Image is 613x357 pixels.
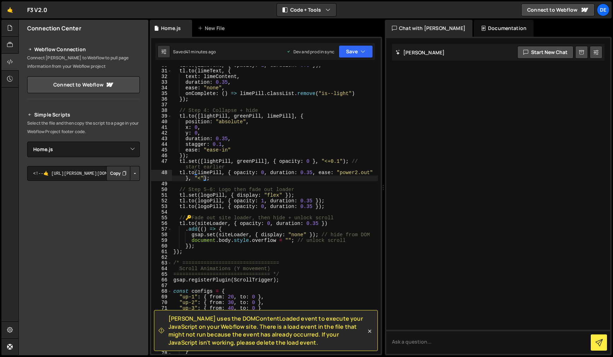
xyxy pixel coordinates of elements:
div: 49 [151,181,172,187]
div: F3 V2.0 [27,6,47,14]
div: 51 [151,192,172,198]
div: 58 [151,232,172,238]
button: Start new chat [517,46,573,59]
div: 52 [151,198,172,204]
div: Documentation [474,20,534,37]
div: 76 [151,334,172,345]
div: 33 [151,79,172,85]
div: 37 [151,102,172,108]
div: 75 [151,328,172,334]
div: 38 [151,108,172,113]
div: 54 [151,209,172,215]
div: 74 [151,322,172,328]
iframe: YouTube video player [27,261,141,324]
div: 47 [151,159,172,170]
div: 46 [151,153,172,159]
div: 62 [151,255,172,260]
div: 35 [151,91,172,96]
div: 53 [151,204,172,209]
div: 57 [151,226,172,232]
div: Home.js [161,25,181,32]
button: Copy [106,166,130,181]
div: 41 [151,125,172,130]
h2: Connection Center [27,24,81,32]
div: New File [198,25,227,32]
div: Saved [173,49,216,55]
div: 39 [151,113,172,119]
div: 78 [151,351,172,356]
div: Dev and prod in sync [286,49,334,55]
iframe: YouTube video player [27,192,141,256]
div: 64 [151,266,172,272]
h2: Simple Scripts [27,111,140,119]
div: 70 [151,300,172,305]
div: 69 [151,294,172,300]
div: 73 [151,317,172,322]
div: 42 [151,130,172,136]
span: [PERSON_NAME] uses the DOMContentLoaded event to execute your JavaScript on your Webflow site. Th... [168,315,366,346]
div: 77 [151,345,172,351]
div: 48 [151,170,172,181]
a: Connect to Webflow [27,76,140,93]
div: 59 [151,238,172,243]
div: 44 [151,142,172,147]
div: 72 [151,311,172,317]
div: 61 [151,249,172,255]
p: Connect [PERSON_NAME] to Webflow to pull page information from your Webflow project [27,54,140,71]
div: 63 [151,260,172,266]
div: 55 [151,215,172,221]
div: 34 [151,85,172,91]
button: Code + Tools [277,4,336,16]
div: 45 [151,147,172,153]
div: 68 [151,288,172,294]
div: 65 [151,272,172,277]
div: 60 [151,243,172,249]
div: 56 [151,221,172,226]
div: 31 [151,68,172,74]
a: Connect to Webflow [521,4,595,16]
a: 🤙 [1,1,19,18]
textarea: <!--🤙 [URL][PERSON_NAME][DOMAIN_NAME]> <script>document.addEventListener("DOMContentLoaded", func... [27,166,140,181]
div: 32 [151,74,172,79]
div: Chat with [PERSON_NAME] [385,20,472,37]
div: 50 [151,187,172,192]
h2: Webflow Connection [27,45,140,54]
div: 41 minutes ago [186,49,216,55]
a: De [597,4,609,16]
div: 71 [151,305,172,311]
div: Button group with nested dropdown [106,166,140,181]
h2: [PERSON_NAME] [395,49,445,56]
div: 43 [151,136,172,142]
div: 40 [151,119,172,125]
div: 36 [151,96,172,102]
button: Save [339,45,373,58]
div: 66 [151,277,172,283]
p: Select the file and then copy the script to a page in your Webflow Project footer code. [27,119,140,136]
div: 67 [151,283,172,288]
